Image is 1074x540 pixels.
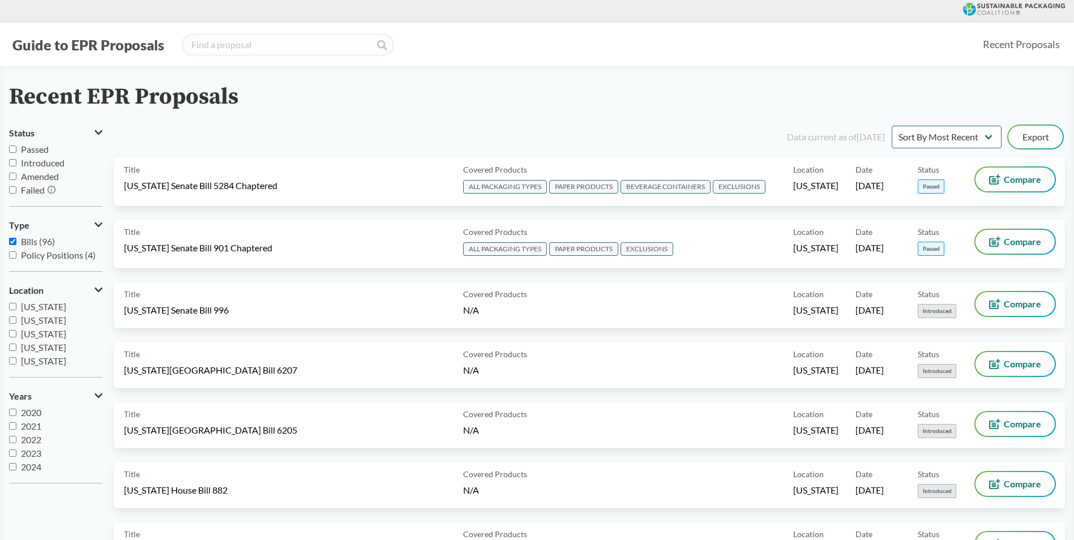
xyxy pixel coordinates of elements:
[549,180,618,194] span: PAPER PRODUCTS
[9,344,16,351] input: [US_STATE]
[855,179,884,192] span: [DATE]
[463,365,479,375] span: N/A
[21,342,66,353] span: [US_STATE]
[855,242,884,254] span: [DATE]
[1004,175,1041,184] span: Compare
[9,316,16,324] input: [US_STATE]
[21,185,45,195] span: Failed
[918,348,939,360] span: Status
[463,226,527,238] span: Covered Products
[124,304,229,316] span: [US_STATE] Senate Bill 996
[975,292,1055,316] button: Compare
[463,242,547,256] span: ALL PACKAGING TYPES
[9,285,44,295] span: Location
[918,288,939,300] span: Status
[124,164,140,175] span: Title
[918,484,956,498] span: Introduced
[975,352,1055,376] button: Compare
[9,36,168,54] button: Guide to EPR Proposals
[855,164,872,175] span: Date
[124,242,272,254] span: [US_STATE] Senate Bill 901 Chaptered
[9,173,16,180] input: Amended
[463,408,527,420] span: Covered Products
[549,242,618,256] span: PAPER PRODUCTS
[793,528,824,540] span: Location
[793,408,824,420] span: Location
[793,468,824,480] span: Location
[918,164,939,175] span: Status
[855,408,872,420] span: Date
[975,168,1055,191] button: Compare
[793,424,838,436] span: [US_STATE]
[918,408,939,420] span: Status
[124,484,228,496] span: [US_STATE] House Bill 882
[918,304,956,318] span: Introduced
[918,242,944,256] span: Passed
[9,186,16,194] input: Failed
[21,407,41,418] span: 2020
[21,355,66,366] span: [US_STATE]
[124,226,140,238] span: Title
[1004,479,1041,488] span: Compare
[21,448,41,458] span: 2023
[463,425,479,435] span: N/A
[713,180,765,194] span: EXCLUSIONS
[9,251,16,259] input: Policy Positions (4)
[1008,126,1063,148] button: Export
[463,164,527,175] span: Covered Products
[918,468,939,480] span: Status
[9,238,16,245] input: Bills (96)
[124,364,297,376] span: [US_STATE][GEOGRAPHIC_DATA] Bill 6207
[21,434,41,445] span: 2022
[793,288,824,300] span: Location
[21,421,41,431] span: 2021
[21,301,66,312] span: [US_STATE]
[124,468,140,480] span: Title
[463,528,527,540] span: Covered Products
[975,472,1055,496] button: Compare
[182,33,394,56] input: Find a proposal
[793,179,838,192] span: [US_STATE]
[463,485,479,495] span: N/A
[21,236,55,247] span: Bills (96)
[463,305,479,315] span: N/A
[9,159,16,166] input: Introduced
[9,436,16,443] input: 2022
[21,157,65,168] span: Introduced
[9,422,16,430] input: 2021
[855,424,884,436] span: [DATE]
[855,484,884,496] span: [DATE]
[793,242,838,254] span: [US_STATE]
[21,328,66,339] span: [US_STATE]
[9,449,16,457] input: 2023
[975,412,1055,436] button: Compare
[855,304,884,316] span: [DATE]
[918,226,939,238] span: Status
[1004,299,1041,308] span: Compare
[793,364,838,376] span: [US_STATE]
[978,32,1065,57] a: Recent Proposals
[9,123,102,143] button: Status
[1004,359,1041,368] span: Compare
[9,216,102,235] button: Type
[9,145,16,153] input: Passed
[855,348,872,360] span: Date
[793,226,824,238] span: Location
[124,528,140,540] span: Title
[793,304,838,316] span: [US_STATE]
[1004,419,1041,428] span: Compare
[9,84,238,110] h2: Recent EPR Proposals
[855,528,872,540] span: Date
[918,179,944,194] span: Passed
[124,288,140,300] span: Title
[793,484,838,496] span: [US_STATE]
[21,315,66,325] span: [US_STATE]
[918,528,939,540] span: Status
[918,424,956,438] span: Introduced
[463,180,547,194] span: ALL PACKAGING TYPES
[9,281,102,300] button: Location
[124,408,140,420] span: Title
[9,409,16,416] input: 2020
[9,303,16,310] input: [US_STATE]
[9,128,35,138] span: Status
